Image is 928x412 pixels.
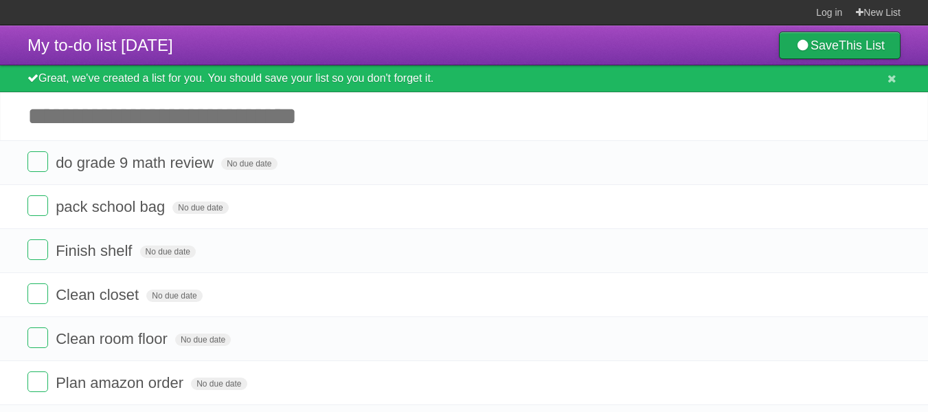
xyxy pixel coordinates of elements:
span: No due date [172,202,228,214]
span: No due date [191,378,247,390]
span: pack school bag [56,198,168,215]
label: Done [27,195,48,216]
span: No due date [140,246,196,258]
span: do grade 9 math review [56,154,217,171]
span: No due date [221,158,277,170]
label: Done [27,327,48,348]
span: Clean closet [56,286,142,303]
b: This List [839,39,885,52]
label: Done [27,283,48,304]
span: Clean room floor [56,330,171,347]
span: Finish shelf [56,242,135,259]
label: Done [27,371,48,392]
span: No due date [146,290,202,302]
span: Plan amazon order [56,374,187,391]
a: SaveThis List [779,32,901,59]
span: My to-do list [DATE] [27,36,173,54]
label: Done [27,151,48,172]
span: No due date [175,334,231,346]
label: Done [27,239,48,260]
